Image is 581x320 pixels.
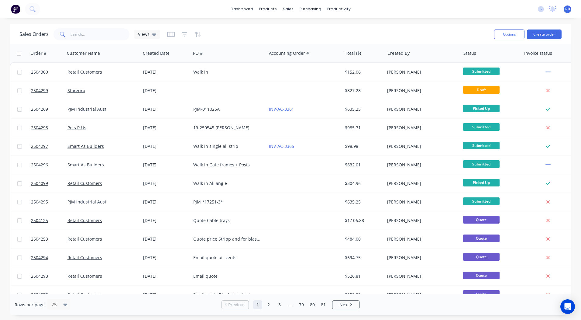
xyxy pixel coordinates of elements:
[143,69,188,75] div: [DATE]
[463,142,500,149] span: Submitted
[30,50,46,56] div: Order #
[67,125,86,130] a: Pots R Us
[463,68,500,75] span: Submitted
[387,180,455,186] div: [PERSON_NAME]
[308,300,317,309] a: Page 80
[560,299,575,314] div: Open Intercom Messenger
[31,267,67,285] a: 2504293
[319,300,328,309] a: Page 81
[463,235,500,242] span: Quote
[143,255,188,261] div: [DATE]
[463,86,500,94] span: Draft
[345,50,361,56] div: Total ($)
[67,88,85,93] a: Storepro
[345,143,380,149] div: $98.98
[387,292,455,298] div: [PERSON_NAME]
[193,125,261,131] div: 19-250545 [PERSON_NAME]
[143,162,188,168] div: [DATE]
[387,273,455,279] div: [PERSON_NAME]
[193,50,203,56] div: PO #
[31,106,48,112] span: 2504269
[332,302,359,308] a: Next page
[387,106,455,112] div: [PERSON_NAME]
[387,88,455,94] div: [PERSON_NAME]
[67,69,102,75] a: Retail Customers
[463,105,500,112] span: Picked Up
[15,302,45,308] span: Rows per page
[67,50,100,56] div: Customer Name
[345,88,380,94] div: $827.28
[143,125,188,131] div: [DATE]
[193,106,261,112] div: PJM-011025A
[31,273,48,279] span: 2504293
[345,273,380,279] div: $526.81
[193,292,261,298] div: Email quote Display cabinet
[31,69,48,75] span: 2504300
[275,300,284,309] a: Page 3
[286,300,295,309] a: Jump forward
[31,119,67,137] a: 2504298
[463,50,476,56] div: Status
[67,180,102,186] a: Retail Customers
[193,236,261,242] div: Quote price Stripp and for blast only
[31,174,67,193] a: 2504099
[143,143,188,149] div: [DATE]
[31,100,67,118] a: 2504269
[143,273,188,279] div: [DATE]
[31,125,48,131] span: 2504298
[339,302,349,308] span: Next
[253,300,262,309] a: Page 1 is your current page
[193,255,261,261] div: Email quote air vents
[222,302,249,308] a: Previous page
[193,162,261,168] div: Walk in Gate frames + Posts
[67,106,106,112] a: PJM Industrial Aust
[67,273,102,279] a: Retail Customers
[31,249,67,267] a: 2504294
[280,5,297,14] div: sales
[70,28,130,40] input: Search...
[31,82,67,100] a: 2504299
[324,5,354,14] div: productivity
[219,300,362,309] ul: Pagination
[143,88,188,94] div: [DATE]
[463,216,500,224] span: Quote
[31,230,67,248] a: 2504253
[31,156,67,174] a: 2504296
[387,199,455,205] div: [PERSON_NAME]
[463,179,500,186] span: Picked Up
[31,217,48,224] span: 2504125
[297,5,324,14] div: purchasing
[387,143,455,149] div: [PERSON_NAME]
[143,50,170,56] div: Created Date
[269,106,294,112] a: INV-AC-3361
[387,69,455,75] div: [PERSON_NAME]
[463,290,500,298] span: Quote
[31,199,48,205] span: 2504295
[463,272,500,279] span: Quote
[67,162,104,168] a: Smart As Builders
[67,217,102,223] a: Retail Customers
[345,199,380,205] div: $635.25
[463,123,500,131] span: Submitted
[31,193,67,211] a: 2504295
[67,199,106,205] a: PJM Industrial Aust
[31,88,48,94] span: 2504299
[143,236,188,242] div: [DATE]
[31,180,48,186] span: 2504099
[193,69,261,75] div: Walk in
[387,50,410,56] div: Created By
[143,217,188,224] div: [DATE]
[387,255,455,261] div: [PERSON_NAME]
[31,255,48,261] span: 2504294
[143,106,188,112] div: [DATE]
[463,160,500,168] span: Submitted
[11,5,20,14] img: Factory
[345,106,380,112] div: $635.25
[345,125,380,131] div: $985.71
[387,217,455,224] div: [PERSON_NAME]
[524,50,552,56] div: Invoice status
[31,137,67,155] a: 2504297
[143,180,188,186] div: [DATE]
[228,302,246,308] span: Previous
[463,253,500,261] span: Quote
